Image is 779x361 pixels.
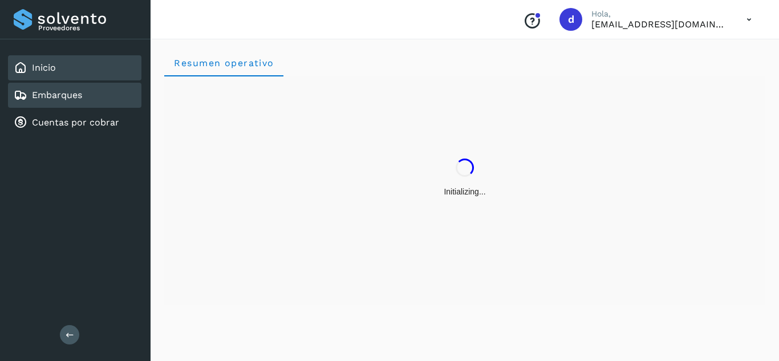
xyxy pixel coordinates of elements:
[32,62,56,73] a: Inicio
[32,117,119,128] a: Cuentas por cobrar
[8,110,141,135] div: Cuentas por cobrar
[32,90,82,100] a: Embarques
[173,58,274,68] span: Resumen operativo
[38,24,137,32] p: Proveedores
[591,9,728,19] p: Hola,
[8,55,141,80] div: Inicio
[591,19,728,30] p: daniel3129@outlook.com
[8,83,141,108] div: Embarques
